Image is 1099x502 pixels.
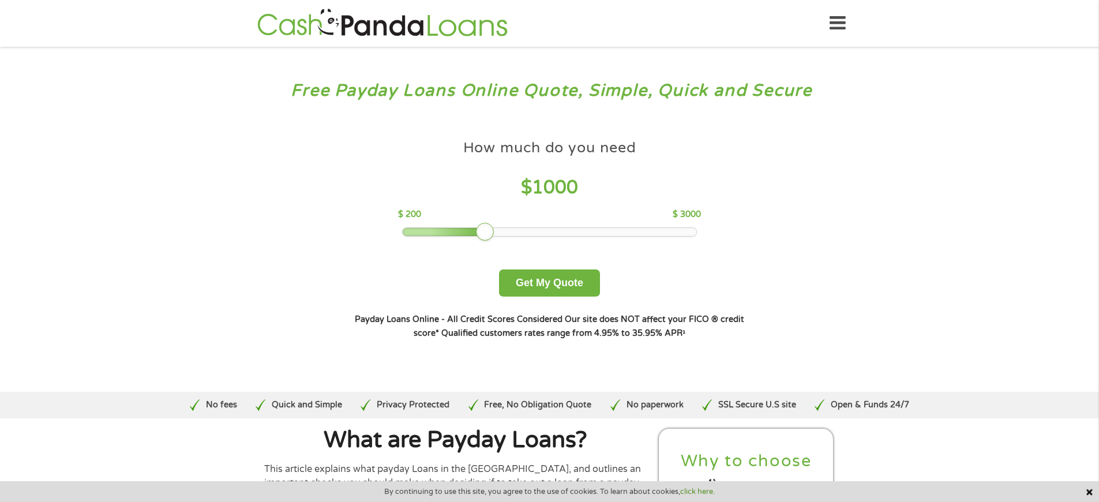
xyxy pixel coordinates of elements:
[254,7,511,40] img: GetLoanNow Logo
[627,399,684,411] p: No paperwork
[384,488,715,496] span: By continuing to use this site, you agree to the use of cookies. To learn about cookies,
[33,80,1066,102] h3: Free Payday Loans Online Quote, Simple, Quick and Secure
[264,429,647,452] h1: What are Payday Loans?
[673,208,701,221] p: $ 3000
[499,269,600,297] button: Get My Quote
[718,399,796,411] p: SSL Secure U.S site
[831,399,909,411] p: Open & Funds 24/7
[272,399,342,411] p: Quick and Simple
[484,399,591,411] p: Free, No Obligation Quote
[463,138,636,158] h4: How much do you need
[532,177,578,198] span: 1000
[377,399,449,411] p: Privacy Protected
[441,328,685,338] strong: Qualified customers rates range from 4.95% to 35.95% APR¹
[669,451,824,472] h2: Why to choose
[680,487,715,496] a: click here.
[398,208,421,221] p: $ 200
[355,314,562,324] strong: Payday Loans Online - All Credit Scores Considered
[414,314,744,338] strong: Our site does NOT affect your FICO ® credit score*
[206,399,237,411] p: No fees
[398,176,701,200] h4: $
